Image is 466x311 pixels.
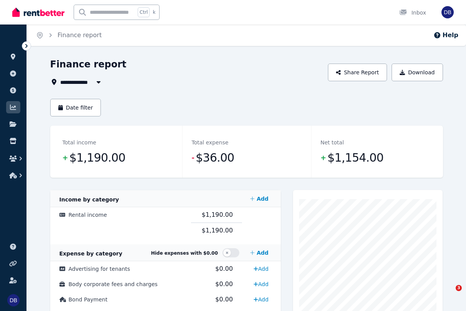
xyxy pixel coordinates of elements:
[456,285,462,291] span: 3
[399,9,426,16] div: Inbox
[69,150,125,165] span: $1,190.00
[63,152,68,163] span: +
[192,152,194,163] span: -
[27,25,111,46] nav: Breadcrumb
[7,294,20,306] img: Diptiben Bhavsar
[247,245,272,260] a: Add
[202,227,233,234] span: $1,190.00
[250,263,272,275] a: Add
[59,250,122,257] span: Expense by category
[153,9,155,15] span: k
[6,42,30,47] span: ORGANISE
[215,296,233,303] span: $0.00
[250,293,272,306] a: Add
[328,64,387,81] button: Share Report
[247,191,272,206] a: Add
[215,265,233,272] span: $0.00
[196,150,234,165] span: $36.00
[215,280,233,288] span: $0.00
[69,296,108,303] span: Bond Payment
[392,64,443,81] button: Download
[440,285,458,303] iframe: Intercom live chat
[63,138,96,147] dt: Total income
[69,212,107,218] span: Rental income
[328,150,384,165] span: $1,154.00
[58,31,102,39] a: Finance report
[69,281,158,287] span: Body corporate fees and charges
[50,99,101,116] button: Date filter
[321,152,326,163] span: +
[50,58,127,70] h1: Finance report
[69,266,130,272] span: Advertising for tenants
[433,31,458,40] button: Help
[321,138,344,147] dt: Net total
[250,278,272,290] a: Add
[138,7,150,17] span: Ctrl
[202,211,233,218] span: $1,190.00
[441,6,454,18] img: Diptiben Bhavsar
[59,196,119,203] span: Income by category
[12,7,64,18] img: RentBetter
[192,138,229,147] dt: Total expense
[151,250,218,256] span: Hide expenses with $0.00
